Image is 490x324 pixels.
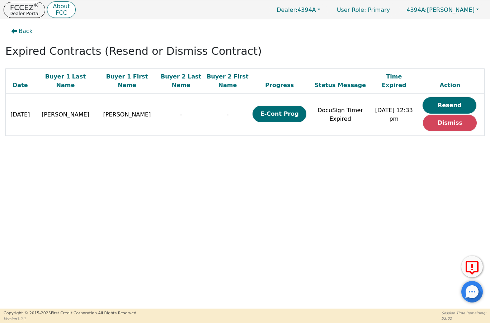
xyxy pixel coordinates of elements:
span: - [180,111,182,118]
p: Session Time Remaining: [442,310,486,316]
div: Status Message [310,81,371,90]
button: Back [5,23,38,39]
p: About [53,4,70,9]
span: [PERSON_NAME] [406,6,475,13]
span: Back [19,27,33,35]
p: FCCEZ [9,4,39,11]
span: User Role : [337,6,366,13]
span: Dealer: [277,6,297,13]
p: Copyright © 2015- 2025 First Credit Corporation. [4,310,137,316]
button: Resend [423,97,476,114]
h2: Expired Contracts (Resend or Dismiss Contract) [5,45,485,58]
button: AboutFCC [47,1,75,18]
button: E-Cont Prog [253,106,306,122]
span: 4394A: [406,6,427,13]
span: [PERSON_NAME] [42,111,89,118]
p: Dealer Portal [9,11,39,16]
span: All Rights Reserved. [98,311,137,315]
div: Progress [253,81,306,90]
td: DocuSign Timer Expired [308,94,372,136]
p: Primary [330,3,397,17]
div: Buyer 2 Last Name [160,72,203,90]
span: [PERSON_NAME] [103,111,151,118]
button: 4394A:[PERSON_NAME] [399,4,486,15]
a: User Role: Primary [330,3,397,17]
div: Date [8,81,33,90]
div: Buyer 2 First Name [206,72,249,90]
button: FCCEZ®Dealer Portal [4,2,45,18]
button: Dealer:4394A [269,4,328,15]
div: Time Expired [374,72,414,90]
span: - [227,111,229,118]
p: FCC [53,10,70,16]
td: [DATE] 12:33 pm [372,94,416,136]
span: 4394A [277,6,316,13]
button: Report Error to FCC [461,256,483,277]
div: Buyer 1 First Name [98,72,156,90]
sup: ® [34,2,39,9]
div: Buyer 1 Last Name [37,72,95,90]
div: Action [418,81,482,90]
button: Dismiss [423,115,477,131]
p: 53:02 [442,316,486,321]
p: Version 3.2.1 [4,316,137,321]
td: [DATE] [6,94,35,136]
